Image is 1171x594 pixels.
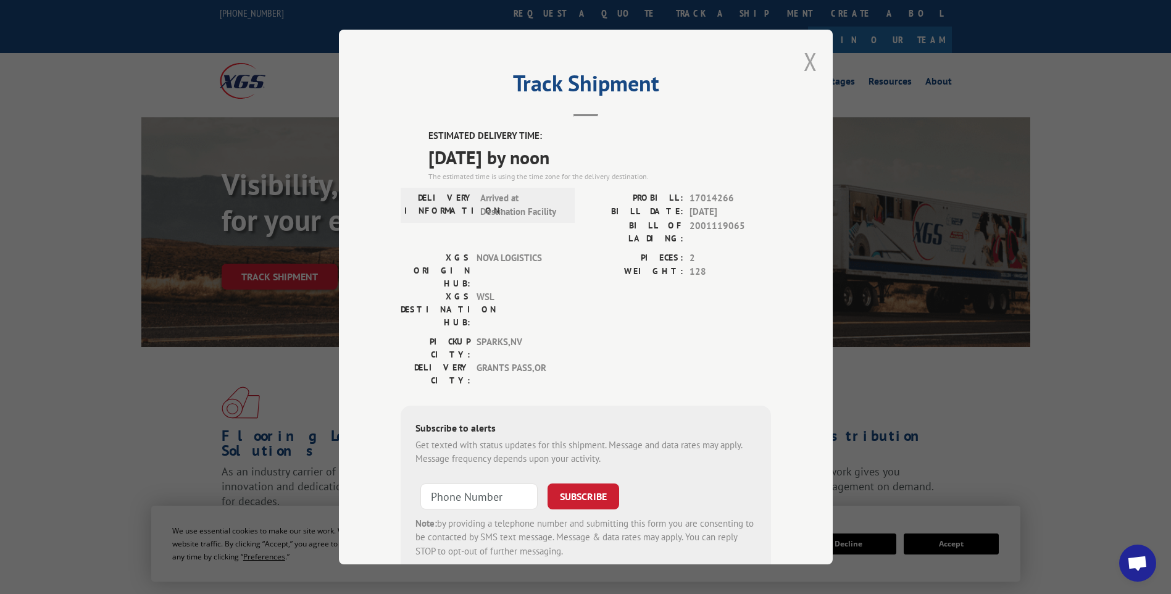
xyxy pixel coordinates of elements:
span: GRANTS PASS , OR [477,361,560,387]
div: by providing a telephone number and submitting this form you are consenting to be contacted by SM... [415,517,756,559]
input: Phone Number [420,483,538,509]
label: PROBILL: [586,191,683,206]
span: NOVA LOGISTICS [477,251,560,290]
span: SPARKS , NV [477,335,560,361]
label: WEIGHT: [586,265,683,279]
label: PIECES: [586,251,683,266]
strong: Note: [415,517,437,529]
span: 128 [690,265,771,279]
div: The estimated time is using the time zone for the delivery destination. [428,171,771,182]
span: 2 [690,251,771,266]
span: 17014266 [690,191,771,206]
label: XGS ORIGIN HUB: [401,251,470,290]
span: Arrived at Destination Facility [480,191,564,219]
div: Get texted with status updates for this shipment. Message and data rates may apply. Message frequ... [415,438,756,466]
div: Subscribe to alerts [415,420,756,438]
label: DELIVERY INFORMATION: [404,191,474,219]
span: WSL [477,290,560,329]
label: BILL DATE: [586,205,683,219]
label: BILL OF LADING: [586,219,683,245]
label: DELIVERY CITY: [401,361,470,387]
label: XGS DESTINATION HUB: [401,290,470,329]
span: [DATE] [690,205,771,219]
button: SUBSCRIBE [548,483,619,509]
div: Open chat [1119,545,1156,582]
label: PICKUP CITY: [401,335,470,361]
span: 2001119065 [690,219,771,245]
span: [DATE] by noon [428,143,771,171]
h2: Track Shipment [401,75,771,98]
label: ESTIMATED DELIVERY TIME: [428,129,771,143]
button: Close modal [804,45,817,78]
